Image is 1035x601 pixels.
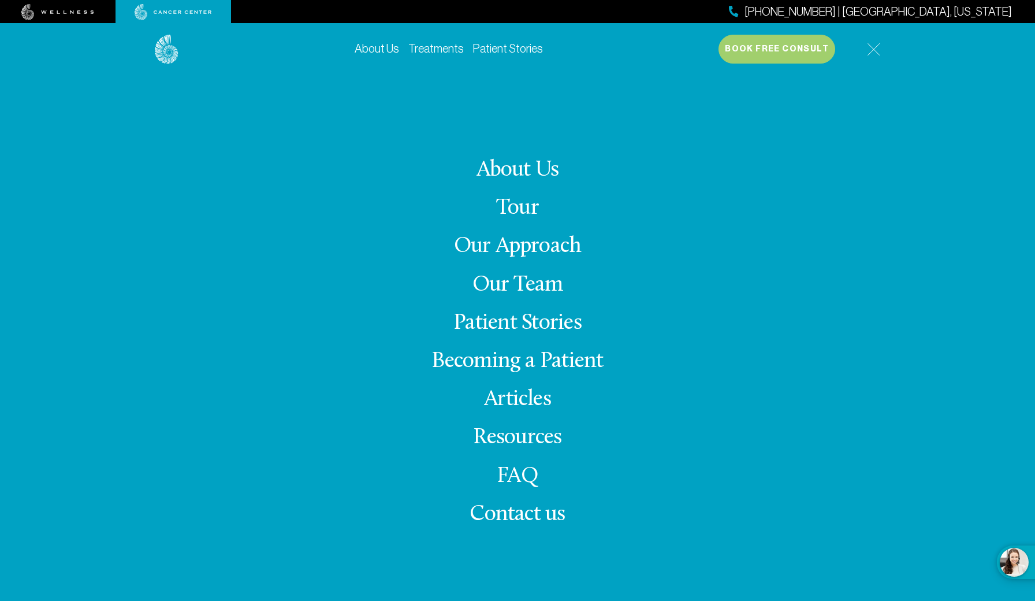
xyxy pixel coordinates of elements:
[496,197,539,220] a: Tour
[476,159,559,181] a: About Us
[729,3,1012,20] a: [PHONE_NUMBER] | [GEOGRAPHIC_DATA], [US_STATE]
[473,426,561,449] a: Resources
[472,274,563,296] a: Our Team
[454,235,582,258] a: Our Approach
[867,43,880,56] img: icon-hamburger
[470,503,565,526] span: Contact us
[21,4,94,20] img: wellness
[718,35,835,64] button: Book Free Consult
[744,3,1012,20] span: [PHONE_NUMBER] | [GEOGRAPHIC_DATA], [US_STATE]
[497,465,538,488] a: FAQ
[355,42,399,55] a: About Us
[408,42,464,55] a: Treatments
[155,35,178,64] img: logo
[453,312,582,335] a: Patient Stories
[473,42,543,55] a: Patient Stories
[484,388,551,411] a: Articles
[431,350,603,373] a: Becoming a Patient
[135,4,212,20] img: cancer center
